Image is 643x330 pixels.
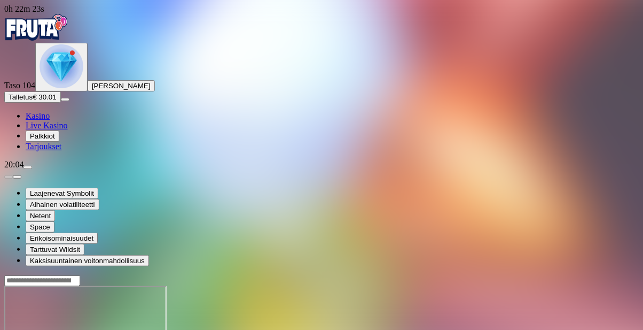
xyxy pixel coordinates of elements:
[88,80,155,91] button: [PERSON_NAME]
[30,245,80,254] span: Tarttuvat Wildsit
[33,93,56,101] span: € 30.01
[26,111,50,120] a: Kasino
[26,142,61,151] a: Tarjoukset
[26,244,84,255] button: Tarttuvat Wildsit
[9,93,33,101] span: Talletus
[61,98,69,101] button: menu
[4,111,639,151] nav: Main menu
[4,33,68,42] a: Fruta
[4,91,61,103] button: Talletusplus icon€ 30.01
[40,44,83,88] img: level unlocked
[4,160,23,169] span: 20:04
[4,81,35,90] span: Taso 104
[26,121,68,130] a: Live Kasino
[26,131,59,142] button: Palkkiot
[23,166,32,169] button: menu
[4,275,80,286] input: Search
[30,189,94,197] span: Laajenevat Symbolit
[4,14,68,41] img: Fruta
[4,14,639,151] nav: Primary
[26,188,98,199] button: Laajenevat Symbolit
[92,82,151,90] span: [PERSON_NAME]
[35,43,88,91] button: level unlocked
[26,255,149,266] button: Kaksisuuntainen voitonmahdollisuus
[26,233,98,244] button: Erikoisominaisuudet
[4,4,44,13] span: user session time
[30,212,51,220] span: Netent
[30,234,93,242] span: Erikoisominaisuudet
[26,199,99,210] button: Alhainen volatiliteetti
[30,201,95,209] span: Alhainen volatiliteetti
[30,223,50,231] span: Space
[26,210,55,221] button: Netent
[4,175,13,179] button: prev slide
[30,132,55,140] span: Palkkiot
[13,175,21,179] button: next slide
[26,221,54,233] button: Space
[30,257,145,265] span: Kaksisuuntainen voitonmahdollisuus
